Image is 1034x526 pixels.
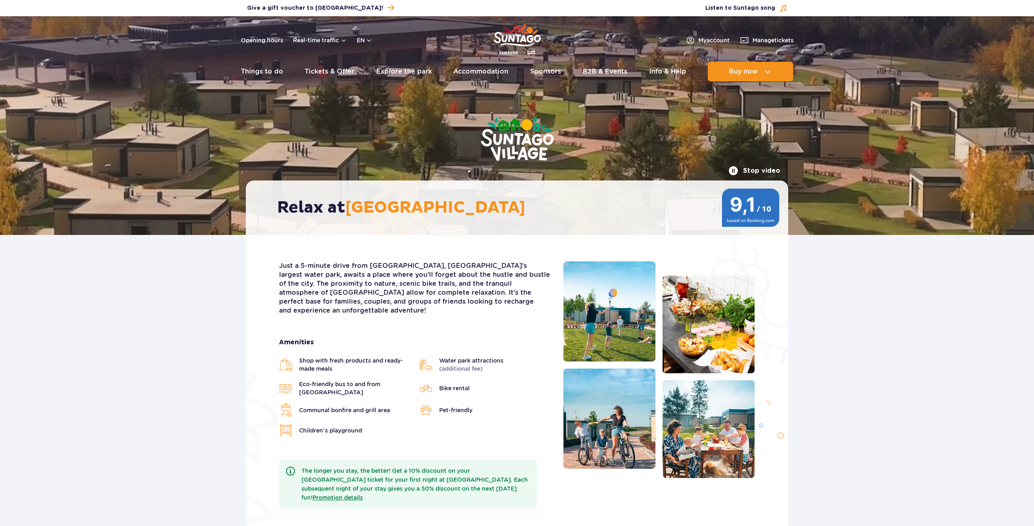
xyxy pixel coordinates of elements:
[583,62,627,81] a: B2B & Events
[439,356,503,373] span: Water park attractions
[708,62,793,81] button: Buy now
[299,406,390,414] span: Communal bonfire and grill area
[448,85,586,194] img: Suntago Village
[279,338,551,347] strong: Amenities
[530,62,561,81] a: Sponsors
[728,166,780,176] button: Stop video
[494,20,541,58] a: Park of Poland
[439,384,470,392] span: Bike rental
[247,2,394,13] a: Give a gift voucher to [GEOGRAPHIC_DATA]!
[293,37,347,43] button: Real-time traffic
[721,189,780,227] img: 9,1/10 wg ocen z Booking.com
[299,426,362,435] span: Children’s playground
[685,35,730,45] a: Myaccount
[241,62,283,81] a: Things to do
[698,36,730,44] span: My account
[752,36,793,44] span: Manage tickets
[439,365,483,372] span: (additional fee)
[299,356,411,373] span: Shop with fresh products and ready-made meals
[345,198,525,218] span: [GEOGRAPHIC_DATA]
[376,62,432,81] a: Explore the park
[299,380,411,396] span: Eco-friendly bus to and from [GEOGRAPHIC_DATA]
[739,35,793,45] a: Managetickets
[729,68,758,75] span: Buy now
[277,198,765,218] h2: Relax at
[649,62,686,81] a: Info & Help
[279,460,537,509] div: The longer you stay, the better! Get a 10% discount on your [GEOGRAPHIC_DATA] ticket for your fir...
[305,62,354,81] a: Tickets & Offer
[247,4,383,12] span: Give a gift voucher to [GEOGRAPHIC_DATA]!
[439,406,473,414] span: Pet-friendly
[312,494,363,501] a: Promotion details
[705,4,775,12] span: Listen to Suntago song
[705,4,787,12] button: Listen to Suntago song
[241,36,283,44] a: Opening hours
[453,62,508,81] a: Accommodation
[279,261,551,315] p: Just a 5-minute drive from [GEOGRAPHIC_DATA], [GEOGRAPHIC_DATA]'s largest water park, awaits a pl...
[357,36,372,44] button: en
